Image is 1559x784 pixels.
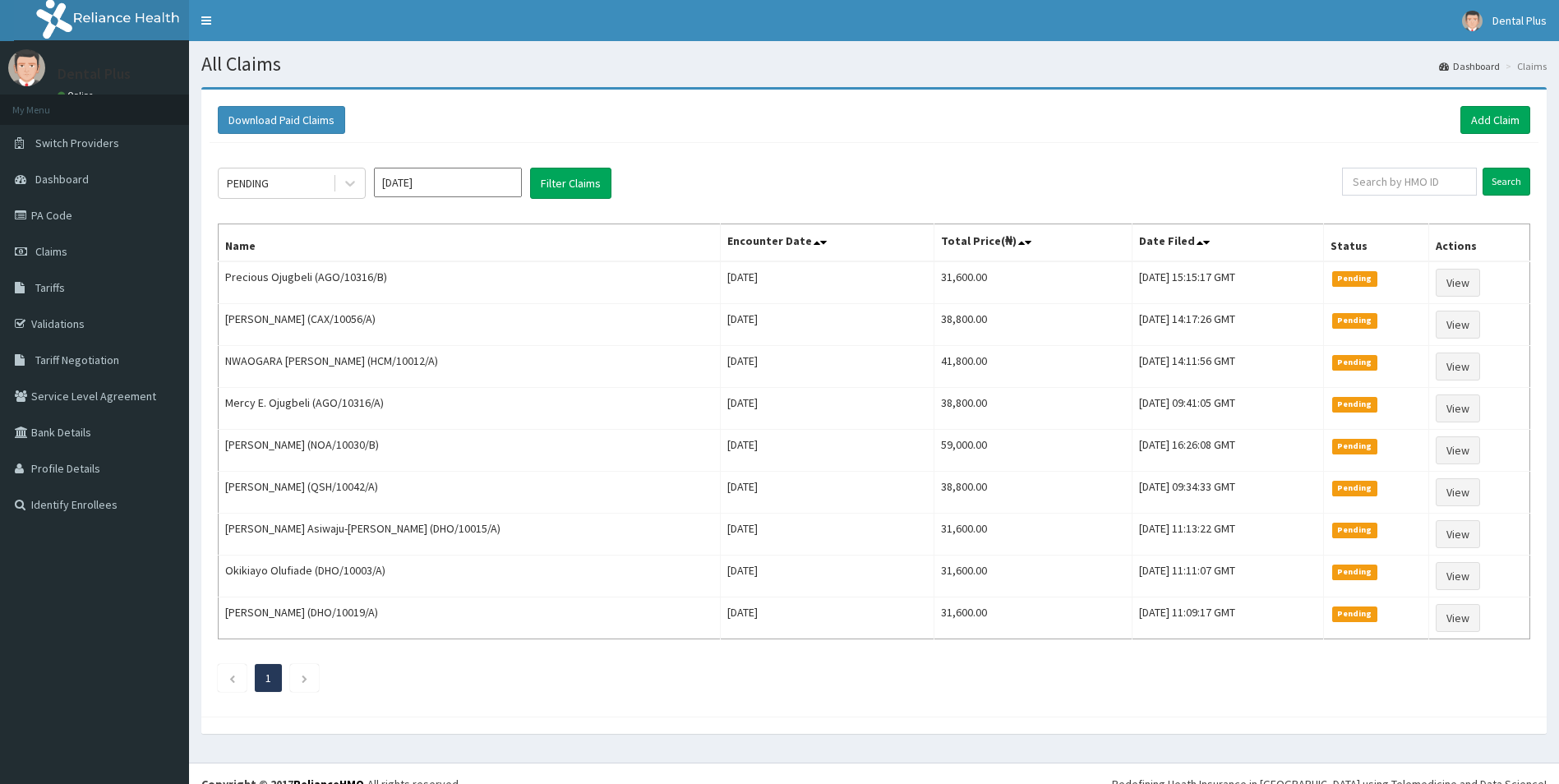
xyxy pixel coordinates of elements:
a: Online [58,90,97,101]
a: View [1436,520,1480,548]
td: [DATE] [720,472,934,514]
button: Download Paid Claims [218,106,345,134]
img: User Image [1462,11,1483,31]
a: View [1436,562,1480,590]
span: Pending [1332,439,1377,454]
a: View [1436,269,1480,297]
span: Claims [35,244,67,259]
input: Select Month and Year [374,168,522,197]
a: View [1436,353,1480,380]
td: NWAOGARA [PERSON_NAME] (HCM/10012/A) [219,346,721,388]
th: Name [219,224,721,262]
td: [DATE] 15:15:17 GMT [1132,261,1324,304]
input: Search by HMO ID [1342,168,1477,196]
td: 31,600.00 [934,261,1132,304]
td: [DATE] [720,514,934,556]
span: Dashboard [35,172,89,187]
span: Switch Providers [35,136,119,150]
p: Dental Plus [58,67,131,81]
td: [PERSON_NAME] (CAX/10056/A) [219,304,721,346]
td: [DATE] [720,304,934,346]
td: [DATE] 14:11:56 GMT [1132,346,1324,388]
th: Actions [1428,224,1529,262]
td: [DATE] [720,430,934,472]
th: Encounter Date [720,224,934,262]
a: View [1436,604,1480,632]
th: Status [1324,224,1429,262]
input: Search [1483,168,1530,196]
a: View [1436,394,1480,422]
td: 38,800.00 [934,304,1132,346]
td: [DATE] 11:09:17 GMT [1132,597,1324,639]
td: Mercy E. Ojugbeli (AGO/10316/A) [219,388,721,430]
img: User Image [8,49,45,86]
a: Previous page [228,671,236,685]
a: Add Claim [1460,106,1530,134]
td: 31,600.00 [934,514,1132,556]
td: [DATE] [720,597,934,639]
th: Total Price(₦) [934,224,1132,262]
td: [DATE] [720,556,934,597]
div: PENDING [227,175,269,191]
td: 38,800.00 [934,388,1132,430]
th: Date Filed [1132,224,1324,262]
td: 31,600.00 [934,597,1132,639]
td: [DATE] [720,346,934,388]
span: Tariffs [35,280,65,295]
td: [DATE] [720,388,934,430]
span: Pending [1332,271,1377,286]
td: [PERSON_NAME] (QSH/10042/A) [219,472,721,514]
span: Pending [1332,606,1377,621]
h1: All Claims [201,53,1547,75]
span: Tariff Negotiation [35,353,119,367]
a: Dashboard [1439,59,1500,73]
td: [PERSON_NAME] (NOA/10030/B) [219,430,721,472]
span: Dental Plus [1492,13,1547,28]
a: Page 1 is your current page [265,671,271,685]
td: [DATE] 09:41:05 GMT [1132,388,1324,430]
td: [PERSON_NAME] Asiwaju-[PERSON_NAME] (DHO/10015/A) [219,514,721,556]
span: Pending [1332,355,1377,370]
a: View [1436,478,1480,506]
a: View [1436,311,1480,339]
a: Next page [301,671,308,685]
td: 31,600.00 [934,556,1132,597]
td: Precious Ojugbeli (AGO/10316/B) [219,261,721,304]
td: 38,800.00 [934,472,1132,514]
td: [DATE] 09:34:33 GMT [1132,472,1324,514]
td: 59,000.00 [934,430,1132,472]
td: [PERSON_NAME] (DHO/10019/A) [219,597,721,639]
button: Filter Claims [530,168,611,199]
td: [DATE] 16:26:08 GMT [1132,430,1324,472]
td: 41,800.00 [934,346,1132,388]
span: Pending [1332,523,1377,537]
a: View [1436,436,1480,464]
span: Pending [1332,481,1377,496]
td: Okikiayo Olufiade (DHO/10003/A) [219,556,721,597]
td: [DATE] 11:11:07 GMT [1132,556,1324,597]
span: Pending [1332,313,1377,328]
td: [DATE] 14:17:26 GMT [1132,304,1324,346]
span: Pending [1332,565,1377,579]
li: Claims [1501,59,1547,73]
td: [DATE] [720,261,934,304]
span: Pending [1332,397,1377,412]
td: [DATE] 11:13:22 GMT [1132,514,1324,556]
